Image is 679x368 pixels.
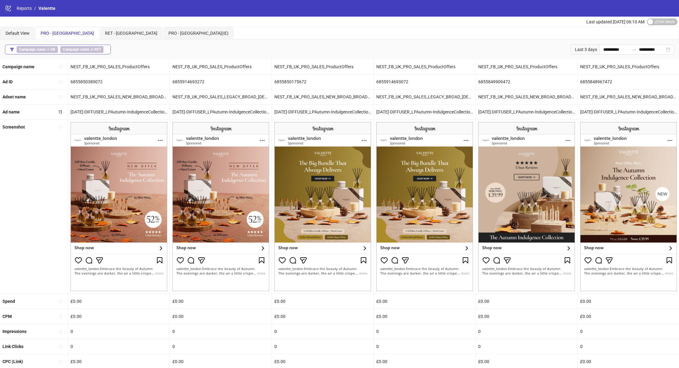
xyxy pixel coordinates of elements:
[272,89,374,104] div: NEST_FB_UK_PRO_SALES_NEW_BROAD_BROAD_A+_ALLG_18-65_28082025
[68,294,170,309] div: £0.00
[170,294,272,309] div: £0.00
[58,65,63,69] span: sort-ascending
[60,46,103,53] span: ∌
[15,5,33,12] a: Reports
[94,47,101,52] b: RET
[170,105,272,119] div: [DATE]-DIFFUSER_LPAutumn-IndulgenceCollection_Autumn-Indulgence-Collection-Static-img4_Product-On...
[571,45,600,54] div: Last 3 days
[68,339,170,354] div: 0
[38,6,55,11] span: Valentte
[68,89,170,104] div: NEST_FB_UK_PRO_SALES_NEW_BROAD_BROAD_A+_ALLG_18-65_28082025
[105,31,157,36] span: RET - [GEOGRAPHIC_DATA]
[68,309,170,324] div: £0.00
[5,45,111,54] button: Campaign name ∋ UKCampaign name ∌ RET
[68,105,170,119] div: [DATE]-DIFFUSER_LPAutumn-IndulgenceCollection_Autumn-Indulgence-Collection-Static-img4_Product-On...
[68,74,170,89] div: 6855850389072
[71,122,167,291] img: Screenshot 6855850389072
[272,294,374,309] div: £0.00
[58,299,63,303] span: sort-ascending
[374,89,475,104] div: NEST_FB_UK_PRO_SALES_LEGACY_BROAD_[DEMOGRAPHIC_DATA]_A+_F_45+_28082025
[2,329,26,334] b: Impressions
[272,309,374,324] div: £0.00
[374,339,475,354] div: 0
[2,125,25,129] b: Screenshot
[586,19,645,24] span: Last updated [DATE] 06:10 AM
[272,59,374,74] div: NEST_FB_UK_PRO_SALES_ProductOffers
[170,89,272,104] div: NEST_FB_UK_PRO_SALES_LEGACY_BROAD_[DEMOGRAPHIC_DATA]_A+_F_45+_28082025
[476,339,577,354] div: 0
[374,309,475,324] div: £0.00
[2,79,13,84] b: Ad ID
[374,294,475,309] div: £0.00
[6,31,30,36] span: Default View
[476,324,577,339] div: 0
[2,344,23,349] b: Link Clicks
[374,74,475,89] div: 6855914693072
[170,74,272,89] div: 6855914693272
[58,314,63,319] span: sort-ascending
[170,339,272,354] div: 0
[58,125,63,129] span: sort-ascending
[476,309,577,324] div: £0.00
[374,59,475,74] div: NEST_FB_UK_PRO_SALES_ProductOffers
[51,47,55,52] b: UK
[2,359,23,364] b: CPC (Link)
[58,329,63,334] span: sort-ascending
[58,359,63,364] span: sort-ascending
[17,46,58,53] span: ∋
[478,122,575,291] img: Screenshot 6855849909472
[68,324,170,339] div: 0
[34,5,36,12] li: /
[2,94,26,99] b: Adset name
[2,64,34,69] b: Campaign name
[58,110,63,114] span: sort-descending
[172,122,269,291] img: Screenshot 6855914693272
[476,74,577,89] div: 6855849909472
[170,324,272,339] div: 0
[476,89,577,104] div: NEST_FB_UK_PRO_SALES_NEW_BROAD_BROAD_A+_ALLG_18-65_28082025
[58,95,63,99] span: sort-ascending
[272,324,374,339] div: 0
[58,80,63,84] span: sort-ascending
[272,74,374,89] div: 6855850175672
[2,314,12,319] b: CPM
[272,105,374,119] div: [DATE]-DIFFUSER_LPAutumn-IndulgenceCollection_Autumn-Indulgence-Collection-Static-img3_Product-On...
[274,122,371,291] img: Screenshot 6855850175672
[580,122,677,291] img: Screenshot 6855848967472
[58,344,63,349] span: sort-ascending
[170,59,272,74] div: NEST_FB_UK_PRO_SALES_ProductOffers
[376,122,473,291] img: Screenshot 6855914693072
[632,47,637,52] span: swap-right
[2,299,15,304] b: Spend
[374,324,475,339] div: 0
[168,31,228,36] span: PRO - [GEOGRAPHIC_DATA](IE)
[374,105,475,119] div: [DATE]-DIFFUSER_LPAutumn-IndulgenceCollection_Autumn-Indulgence-Collection-Static-img3_Product-On...
[68,59,170,74] div: NEST_FB_UK_PRO_SALES_ProductOffers
[41,31,94,36] span: PRO - [GEOGRAPHIC_DATA]
[632,47,637,52] span: to
[170,309,272,324] div: £0.00
[63,47,89,52] b: Campaign name
[476,59,577,74] div: NEST_FB_UK_PRO_SALES_ProductOffers
[476,105,577,119] div: [DATE]-DIFFUSER_LPAutumn-IndulgenceCollection_Autumn-Indulgence-Collection-Static-img2_Product-On...
[272,339,374,354] div: 0
[2,109,20,114] b: Ad name
[476,294,577,309] div: £0.00
[10,47,14,52] span: filter
[19,47,46,52] b: Campaign name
